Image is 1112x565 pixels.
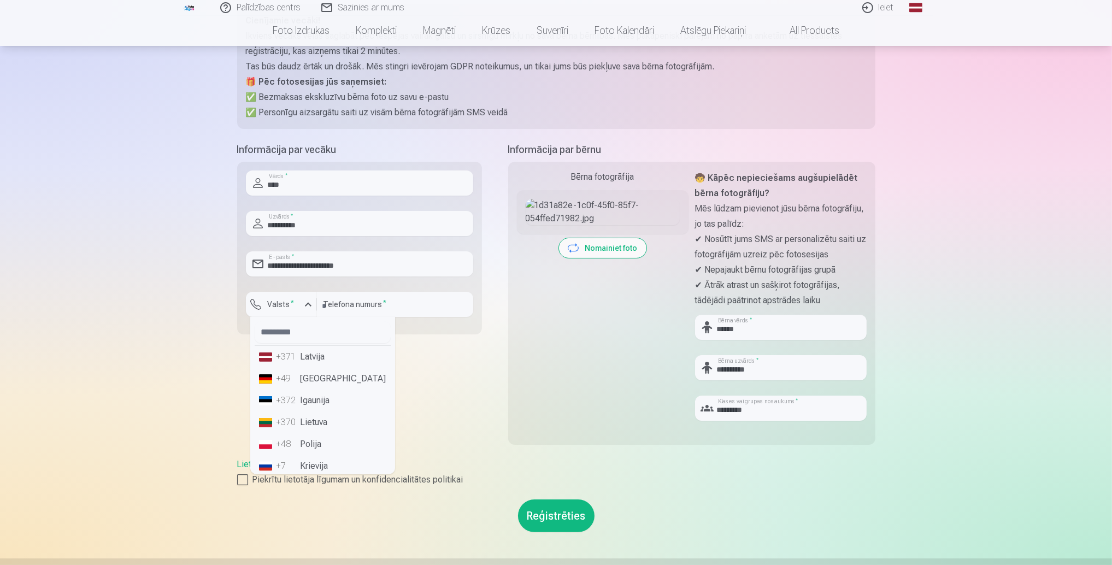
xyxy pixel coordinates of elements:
li: Krievija [255,455,391,477]
li: Latvija [255,346,391,368]
li: Polija [255,433,391,455]
p: ✅ Bezmaksas ekskluzīvu bērna foto uz savu e-pastu [246,90,867,105]
img: /fa1 [184,4,196,11]
div: +370 [276,416,298,429]
a: Foto izdrukas [260,15,343,46]
button: Valsts* [246,292,317,317]
p: ✔ Ātrāk atrast un sašķirot fotogrāfijas, tādējādi paātrinot apstrādes laiku [695,278,867,308]
label: Piekrītu lietotāja līgumam un konfidencialitātes politikai [237,473,875,486]
a: All products [759,15,852,46]
a: Foto kalendāri [581,15,667,46]
div: Bērna fotogrāfija [517,170,689,184]
h5: Informācija par vecāku [237,142,482,157]
strong: 🧒 Kāpēc nepieciešams augšupielādēt bērna fotogrāfiju? [695,173,858,198]
a: Magnēti [410,15,469,46]
li: [GEOGRAPHIC_DATA] [255,368,391,390]
a: Komplekti [343,15,410,46]
li: Lietuva [255,411,391,433]
li: Igaunija [255,390,391,411]
div: +7 [276,460,298,473]
div: +48 [276,438,298,451]
h5: Informācija par bērnu [508,142,875,157]
div: +49 [276,372,298,385]
label: Valsts [263,299,299,310]
p: ✔ Nepajaukt bērnu fotogrāfijas grupā [695,262,867,278]
a: Lietošanas līgums [237,459,307,469]
p: ✅ Personīgu aizsargātu saiti uz visām bērna fotogrāfijām SMS veidā [246,105,867,120]
a: Suvenīri [523,15,581,46]
div: +371 [276,350,298,363]
img: 1d31a82e-1c0f-45f0-85f7-054ffed71982.jpg [526,199,680,225]
p: Tas būs daudz ērtāk un drošāk. Mēs stingri ievērojam GDPR noteikumus, un tikai jums būs piekļuve ... [246,59,867,74]
div: , [237,458,875,486]
p: Mēs lūdzam pievienot jūsu bērna fotogrāfiju, jo tas palīdz: [695,201,867,232]
strong: 🎁 Pēc fotosesijas jūs saņemsiet: [246,76,387,87]
div: Lauks ir obligāts [246,317,317,326]
a: Atslēgu piekariņi [667,15,759,46]
div: +372 [276,394,298,407]
button: Reģistrēties [518,499,595,532]
button: Nomainiet foto [559,238,646,258]
a: Krūzes [469,15,523,46]
p: ✔ Nosūtīt jums SMS ar personalizētu saiti uz fotogrāfijām uzreiz pēc fotosesijas [695,232,867,262]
